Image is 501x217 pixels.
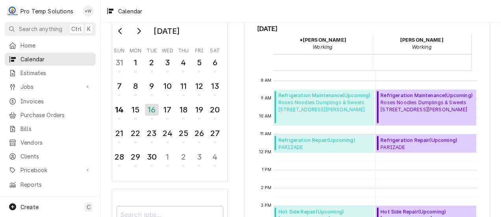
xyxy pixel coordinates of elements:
[146,80,158,92] div: 9
[113,151,125,163] div: 28
[273,34,373,53] div: *Kevin Williams - Working
[259,77,274,84] span: 8 AM
[400,37,443,43] strong: [PERSON_NAME]
[20,97,92,105] span: Invoices
[146,151,158,163] div: 30
[372,34,471,53] div: Dakota Williams - Working
[20,166,80,174] span: Pricebook
[129,80,141,92] div: 8
[20,152,92,160] span: Clients
[5,136,96,149] a: Vendors
[375,90,477,125] div: [Service] Refrigeration Maintenance Roses Noodles Dumplings & Sweets 121 N Gregson St, Durham, NC...
[259,202,274,209] span: 3 PM
[161,104,174,116] div: 17
[144,45,160,54] th: Tuesday
[20,41,92,50] span: Home
[193,127,205,139] div: 26
[20,111,92,119] span: Purchase Orders
[5,80,96,93] a: Go to Jobs
[278,92,371,99] span: Refrigeration Maintenance ( Upcoming )
[278,144,366,150] span: PARIZADE PARIZADE/DUR / [STREET_ADDRESS]
[5,178,96,191] a: Reports
[146,127,158,139] div: 23
[7,6,18,17] div: P
[146,57,158,68] div: 2
[193,57,205,68] div: 5
[20,125,92,133] span: Bills
[257,113,274,120] span: 10 AM
[278,137,366,144] span: Refrigeration Repair ( Upcoming )
[160,45,175,54] th: Wednesday
[177,80,189,92] div: 11
[7,6,18,17] div: Pro Temp Solutions's Avatar
[380,208,474,215] span: Hot Side Repair ( Upcoming )
[273,134,374,153] div: [Service] Refrigeration Repair PARIZADE PARIZADE/DUR / 2200 W Main St, Durham, NC 27705 ID: 09122...
[299,37,346,43] strong: *[PERSON_NAME]
[193,80,205,92] div: 12
[278,99,371,113] span: Roses Noodles Dumplings & Sweets [STREET_ADDRESS][PERSON_NAME]
[20,69,92,77] span: Estimates
[257,24,477,34] span: [DATE]
[87,203,91,211] span: C
[113,104,125,116] div: 14
[5,39,96,52] a: Home
[176,45,191,54] th: Thursday
[273,90,374,125] div: [Service] Refrigeration Maintenance Roses Noodles Dumplings & Sweets 121 N Gregson St, Durham, NC...
[177,127,189,139] div: 25
[313,44,332,50] em: Working
[375,134,477,153] div: Refrigeration Repair(Upcoming)PARIZADEPARIZADE/DUR / [STREET_ADDRESS]
[71,25,82,33] span: Ctrl
[278,208,372,215] span: Hot Side Repair ( Upcoming )
[129,104,141,116] div: 15
[5,66,96,79] a: Estimates
[87,25,91,33] span: K
[177,57,189,68] div: 4
[20,180,92,189] span: Reports
[5,95,96,108] a: Invoices
[258,131,274,137] span: 11 AM
[20,138,92,147] span: Vendors
[380,137,468,144] span: Refrigeration Repair ( Upcoming )
[380,92,473,99] span: Refrigeration Maintenance ( Upcoming )
[259,185,274,191] span: 2 PM
[113,57,125,68] div: 31
[113,127,125,139] div: 21
[131,25,147,37] button: Go to next month
[380,144,468,150] span: PARIZADE PARIZADE/DUR / [STREET_ADDRESS]
[257,149,274,155] span: 12 PM
[161,127,174,139] div: 24
[20,204,39,210] span: Create
[145,104,159,116] div: 16
[129,57,141,68] div: 1
[193,151,205,163] div: 3
[191,45,207,54] th: Friday
[209,151,221,163] div: 4
[5,53,96,66] a: Calendar
[207,45,223,54] th: Saturday
[5,122,96,135] a: Bills
[5,164,96,177] a: Go to Pricebook
[161,57,174,68] div: 3
[5,196,96,209] a: Go to Help Center
[273,134,374,153] div: Refrigeration Repair(Upcoming)PARIZADEPARIZADE/DUR / [STREET_ADDRESS]
[83,6,94,17] div: *Kevin Williams's Avatar
[260,167,274,173] span: 1 PM
[161,80,174,92] div: 10
[177,151,189,163] div: 2
[129,127,141,139] div: 22
[412,44,432,50] em: Working
[273,90,374,125] div: Refrigeration Maintenance(Upcoming)Roses Noodles Dumplings & Sweets[STREET_ADDRESS][PERSON_NAME]
[209,80,221,92] div: 13
[5,108,96,121] a: Purchase Orders
[20,7,73,15] div: Pro Temp Solutions
[151,24,182,38] div: [DATE]
[161,151,174,163] div: 1
[20,83,80,91] span: Jobs
[209,127,221,139] div: 27
[20,55,92,63] span: Calendar
[113,25,128,37] button: Go to previous month
[5,22,96,36] button: Search anythingCtrlK
[375,90,477,125] div: Refrigeration Maintenance(Upcoming)Roses Noodles Dumplings & Sweets[STREET_ADDRESS][PERSON_NAME]
[129,151,141,163] div: 29
[19,25,62,33] span: Search anything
